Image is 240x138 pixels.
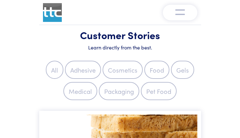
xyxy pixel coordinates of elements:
label: Medical [63,82,97,100]
img: ttc_logo_1x1_v1.0.png [43,3,62,22]
h1: Customer Stories [43,29,197,41]
label: Packaging [99,82,139,100]
label: Gels [171,61,194,79]
img: menu-v1.0.png [175,8,185,15]
h6: Learn directly from the best. [43,44,197,51]
label: Adhesive [65,61,101,79]
label: All [46,61,63,79]
label: Food [144,61,169,79]
label: Cosmetics [103,61,143,79]
label: Pet Food [141,82,177,100]
button: Toggle navigation [163,5,197,20]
